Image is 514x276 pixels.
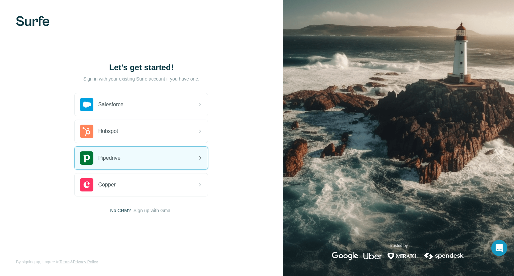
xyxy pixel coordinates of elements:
[80,178,93,191] img: copper's logo
[98,127,118,135] span: Hubspot
[387,252,418,260] img: mirakl's logo
[80,125,93,138] img: hubspot's logo
[73,260,98,264] a: Privacy Policy
[59,260,70,264] a: Terms
[16,259,98,265] span: By signing up, I agree to &
[80,151,93,165] img: pipedrive's logo
[80,98,93,111] img: salesforce's logo
[389,243,408,249] p: Trusted by
[332,252,358,260] img: google's logo
[134,207,173,214] button: Sign up with Gmail
[98,101,123,109] span: Salesforce
[16,16,50,26] img: Surfe's logo
[423,252,465,260] img: spendesk's logo
[83,76,199,82] p: Sign in with your existing Surfe account if you have one.
[110,207,131,214] span: No CRM?
[363,252,382,260] img: uber's logo
[98,154,120,162] span: Pipedrive
[74,62,208,73] h1: Let’s get started!
[98,181,115,189] span: Copper
[491,240,507,256] div: Open Intercom Messenger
